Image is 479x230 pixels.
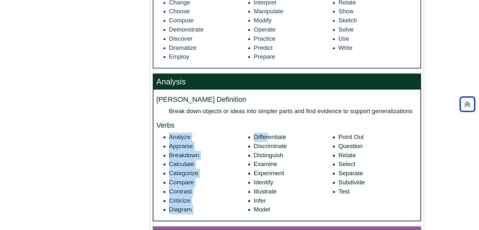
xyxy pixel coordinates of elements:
[157,122,417,129] h4: Verbs
[339,7,417,16] li: Show
[254,205,333,214] li: Model
[254,43,333,53] li: Predict
[339,160,417,169] li: Select
[254,178,333,187] li: Identify
[169,151,248,160] li: Breakdown
[254,196,333,205] li: Infer
[169,7,248,16] li: Choose
[254,169,333,178] li: Experiment
[339,34,417,43] li: Use
[254,142,333,151] li: Discriminate
[169,196,248,205] li: Criticize
[169,34,248,43] li: Discover
[339,25,417,34] li: Solve
[169,107,417,115] dd: Break down objects or ideas into simpler parts and find evidence to support generalizations
[169,142,248,151] li: Appraise
[169,205,248,214] li: Diagram
[169,160,248,169] li: Calculate
[339,178,417,187] li: Subdivide
[169,16,248,25] li: Compute
[254,7,333,16] li: Manipulate
[169,133,248,142] li: Analyze
[339,142,417,151] li: Question
[254,151,333,160] li: Distinguish
[169,169,248,178] li: Categorize
[254,16,333,25] li: Modify
[339,16,417,25] li: Sketch
[169,187,248,196] li: Contrast
[254,133,333,142] li: Differentiate
[169,25,248,34] li: Demonstrate
[254,160,333,169] li: Examine
[339,133,417,142] li: Point Out
[153,74,420,89] h3: Analysis
[157,96,417,104] h4: [PERSON_NAME] Definition
[254,34,333,43] li: Practice
[457,100,477,108] a: Back to Top
[339,43,417,53] li: Write
[339,187,417,196] li: Test
[169,43,248,53] li: Dramatize
[254,187,333,196] li: Illustrate
[254,52,333,61] li: Prepare
[169,52,248,61] li: Employ
[339,151,417,160] li: Relate
[339,169,417,178] li: Separate
[169,178,248,187] li: Compare
[254,25,333,34] li: Operate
